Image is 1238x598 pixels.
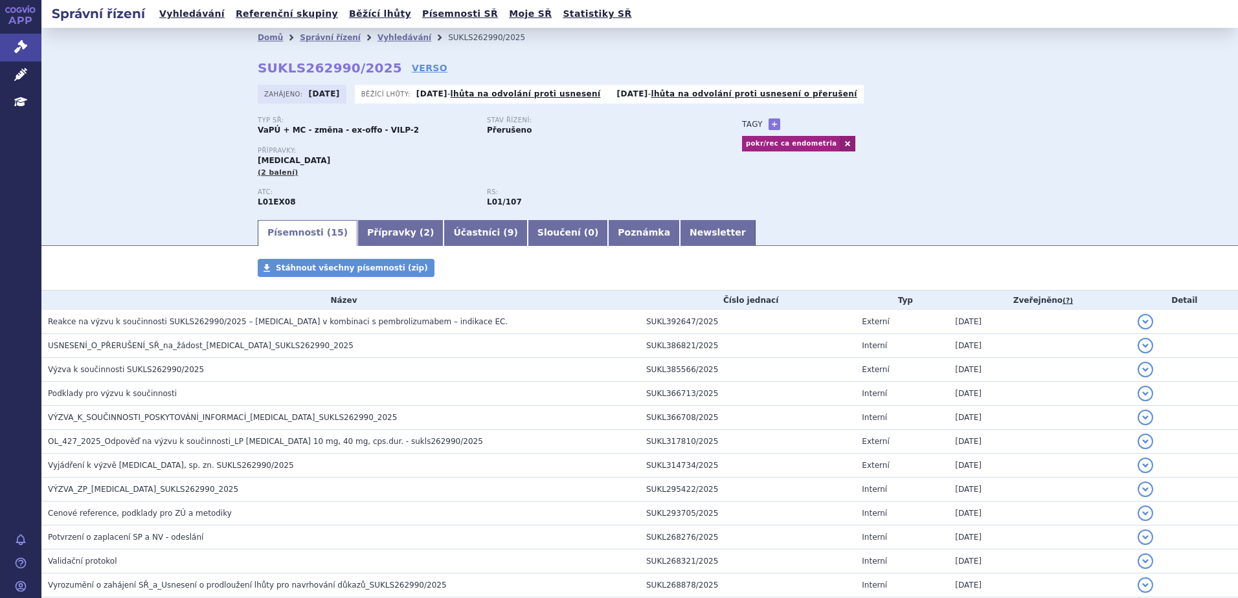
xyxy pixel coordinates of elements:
[949,406,1131,430] td: [DATE]
[949,454,1131,478] td: [DATE]
[862,365,889,374] span: Externí
[640,358,855,382] td: SUKL385566/2025
[361,89,413,99] span: Běžící lhůty:
[258,220,357,246] a: Písemnosti (15)
[258,156,330,165] span: [MEDICAL_DATA]
[451,89,601,98] a: lhůta na odvolání proti usnesení
[949,526,1131,549] td: [DATE]
[300,33,361,42] a: Správní řízení
[1138,410,1153,425] button: detail
[1138,314,1153,329] button: detail
[276,263,428,272] span: Stáhnout všechny písemnosti (zip)
[1138,553,1153,569] button: detail
[258,147,716,155] p: Přípravky:
[640,526,855,549] td: SUKL268276/2025
[949,334,1131,358] td: [DATE]
[412,61,447,74] a: VERSO
[264,89,305,99] span: Zahájeno:
[855,291,949,310] th: Typ
[232,5,342,23] a: Referenční skupiny
[418,5,502,23] a: Písemnosti SŘ
[48,509,232,518] span: Cenové reference, podklady pro ZÚ a metodiky
[1138,505,1153,521] button: detail
[1138,338,1153,353] button: detail
[1063,296,1073,305] abbr: (?)
[357,220,444,246] a: Přípravky (2)
[862,533,887,542] span: Interní
[155,5,229,23] a: Vyhledávání
[640,573,855,597] td: SUKL268878/2025
[377,33,431,42] a: Vyhledávání
[640,549,855,573] td: SUKL268321/2025
[258,33,283,42] a: Domů
[1131,291,1238,310] th: Detail
[416,89,601,99] p: -
[345,5,415,23] a: Běžící lhůty
[862,389,887,398] span: Interní
[48,341,354,350] span: USNESENÍ_O_PŘERUŠENÍ_SŘ_na_žádost_LENVIMA_SUKLS262990_2025
[505,5,556,23] a: Moje SŘ
[640,334,855,358] td: SUKL386821/2025
[640,291,855,310] th: Číslo jednací
[1138,458,1153,473] button: detail
[559,5,635,23] a: Statistiky SŘ
[640,430,855,454] td: SUKL317810/2025
[680,220,756,246] a: Newsletter
[487,188,703,196] p: RS:
[1138,386,1153,401] button: detail
[528,220,608,246] a: Sloučení (0)
[48,413,397,422] span: VÝZVA_K_SOUČINNOSTI_POSKYTOVÁNÍ_INFORMACÍ_LENVIMA_SUKLS262990_2025
[862,341,887,350] span: Interní
[423,227,430,238] span: 2
[258,126,419,135] strong: VaPÚ + MC - změna - ex-offo - VILP-2
[949,573,1131,597] td: [DATE]
[1138,577,1153,593] button: detail
[331,227,343,238] span: 15
[487,126,532,135] strong: Přerušeno
[862,509,887,518] span: Interní
[1138,434,1153,449] button: detail
[258,188,474,196] p: ATC:
[41,291,640,310] th: Název
[949,502,1131,526] td: [DATE]
[769,118,780,130] a: +
[448,28,542,47] li: SUKLS262990/2025
[949,310,1131,334] td: [DATE]
[309,89,340,98] strong: [DATE]
[444,220,527,246] a: Účastníci (9)
[862,437,889,446] span: Externí
[742,136,840,151] a: pokr/rec ca endometria
[949,478,1131,502] td: [DATE]
[258,168,298,177] span: (2 balení)
[41,5,155,23] h2: Správní řízení
[949,430,1131,454] td: [DATE]
[651,89,857,98] a: lhůta na odvolání proti usnesení o přerušení
[487,197,522,206] strong: lenvatinib
[48,437,483,446] span: OL_427_2025_Odpověď na výzvu k součinnosti_LP LENVIMA 10 mg, 40 mg, cps.dur. - sukls262990/2025
[48,317,508,326] span: Reakce na výzvu k součinnosti SUKLS262990/2025 – lenvatinib v kombinaci s pembrolizumabem – indik...
[416,89,447,98] strong: [DATE]
[862,485,887,494] span: Interní
[1138,529,1153,545] button: detail
[258,116,474,124] p: Typ SŘ:
[508,227,514,238] span: 9
[258,60,402,76] strong: SUKLS262990/2025
[640,310,855,334] td: SUKL392647/2025
[862,413,887,422] span: Interní
[640,454,855,478] td: SUKL314734/2025
[487,116,703,124] p: Stav řízení:
[949,358,1131,382] td: [DATE]
[48,581,447,590] span: Vyrozumění o zahájení SŘ_a_Usnesení o prodloužení lhůty pro navrhování důkazů_SUKLS262990/2025
[949,549,1131,573] td: [DATE]
[949,291,1131,310] th: Zveřejněno
[1138,482,1153,497] button: detail
[862,461,889,470] span: Externí
[258,259,434,277] a: Stáhnout všechny písemnosti (zip)
[862,557,887,566] span: Interní
[48,485,238,494] span: VÝZVA_ZP_LENVIMA_SUKLS262990_2025
[48,557,117,566] span: Validační protokol
[742,116,763,132] h3: Tagy
[48,533,203,542] span: Potvrzení o zaplacení SP a NV - odeslání
[640,478,855,502] td: SUKL295422/2025
[588,227,594,238] span: 0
